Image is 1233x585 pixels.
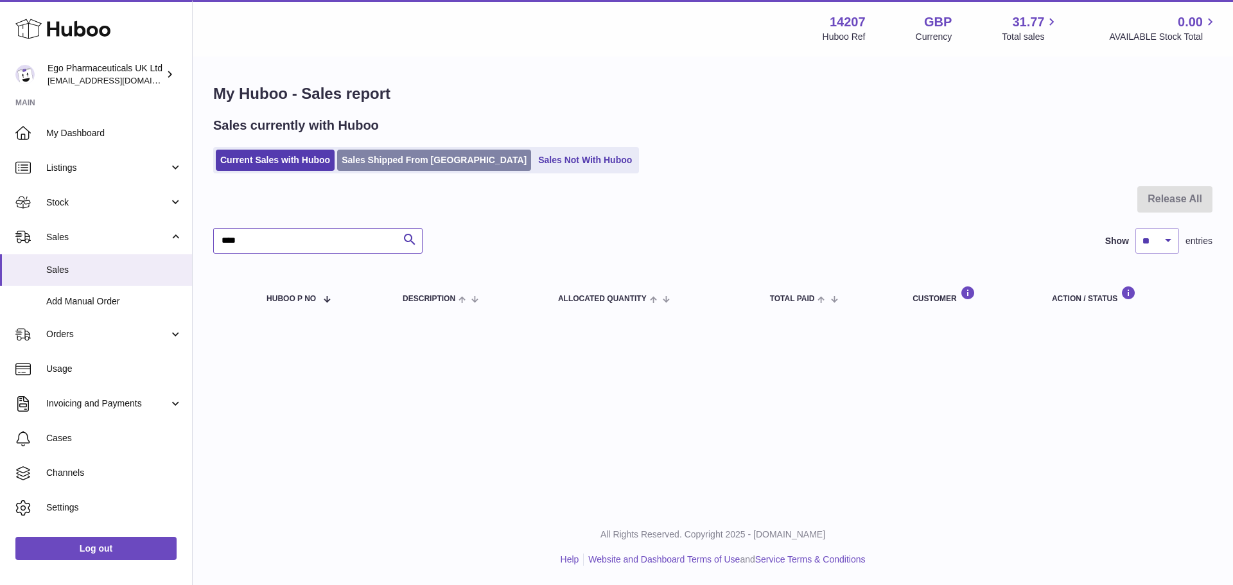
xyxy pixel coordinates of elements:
[216,150,335,171] a: Current Sales with Huboo
[1178,13,1203,31] span: 0.00
[213,117,379,134] h2: Sales currently with Huboo
[823,31,866,43] div: Huboo Ref
[1052,286,1200,303] div: Action / Status
[1012,13,1044,31] span: 31.77
[403,295,455,303] span: Description
[561,554,579,564] a: Help
[584,554,865,566] li: and
[46,127,182,139] span: My Dashboard
[1002,31,1059,43] span: Total sales
[46,264,182,276] span: Sales
[267,295,316,303] span: Huboo P no
[337,150,531,171] a: Sales Shipped From [GEOGRAPHIC_DATA]
[203,528,1223,541] p: All Rights Reserved. Copyright 2025 - [DOMAIN_NAME]
[1185,235,1212,247] span: entries
[534,150,636,171] a: Sales Not With Huboo
[916,31,952,43] div: Currency
[48,62,163,87] div: Ego Pharmaceuticals UK Ltd
[46,162,169,174] span: Listings
[755,554,866,564] a: Service Terms & Conditions
[46,231,169,243] span: Sales
[1002,13,1059,43] a: 31.77 Total sales
[46,363,182,375] span: Usage
[913,286,1026,303] div: Customer
[46,467,182,479] span: Channels
[588,554,740,564] a: Website and Dashboard Terms of Use
[15,537,177,560] a: Log out
[46,502,182,514] span: Settings
[558,295,647,303] span: ALLOCATED Quantity
[15,65,35,84] img: internalAdmin-14207@internal.huboo.com
[1109,13,1218,43] a: 0.00 AVAILABLE Stock Total
[1109,31,1218,43] span: AVAILABLE Stock Total
[46,196,169,209] span: Stock
[46,432,182,444] span: Cases
[46,295,182,308] span: Add Manual Order
[46,397,169,410] span: Invoicing and Payments
[48,75,189,85] span: [EMAIL_ADDRESS][DOMAIN_NAME]
[46,328,169,340] span: Orders
[830,13,866,31] strong: 14207
[924,13,952,31] strong: GBP
[1105,235,1129,247] label: Show
[213,83,1212,104] h1: My Huboo - Sales report
[770,295,815,303] span: Total paid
